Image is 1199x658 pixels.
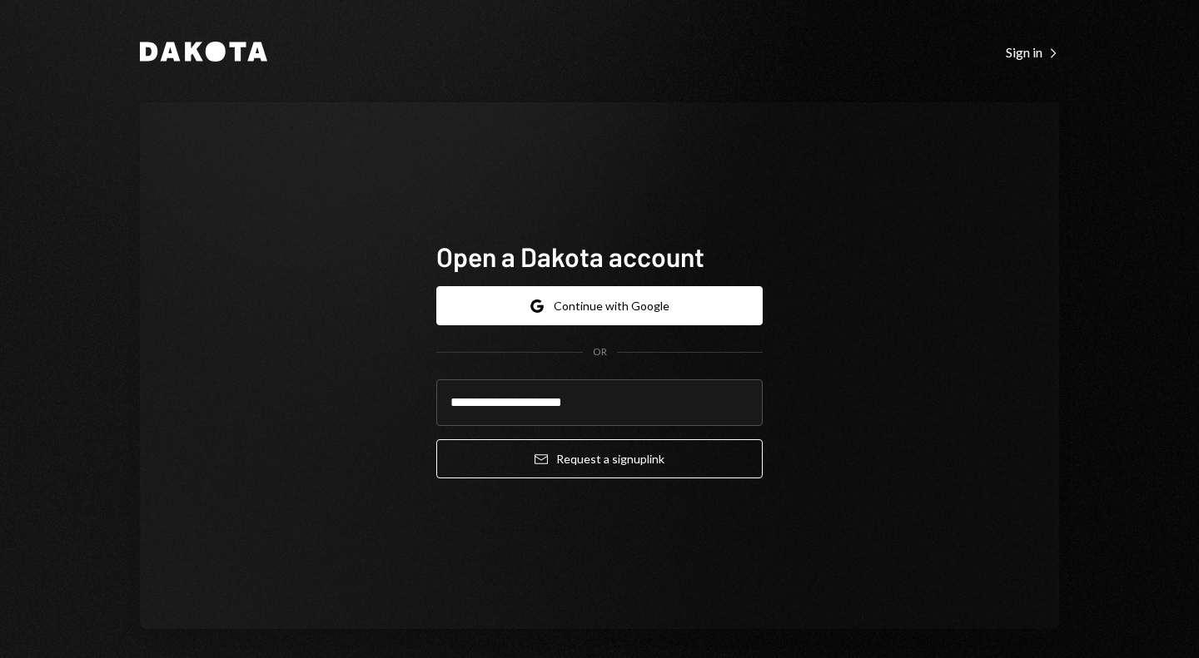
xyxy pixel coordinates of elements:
[436,439,763,478] button: Request a signuplink
[593,345,607,359] div: OR
[1006,44,1059,61] div: Sign in
[436,286,763,325] button: Continue with Google
[436,240,763,273] h1: Open a Dakota account
[729,393,749,413] keeper-lock: Open Keeper Popup
[1006,42,1059,61] a: Sign in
